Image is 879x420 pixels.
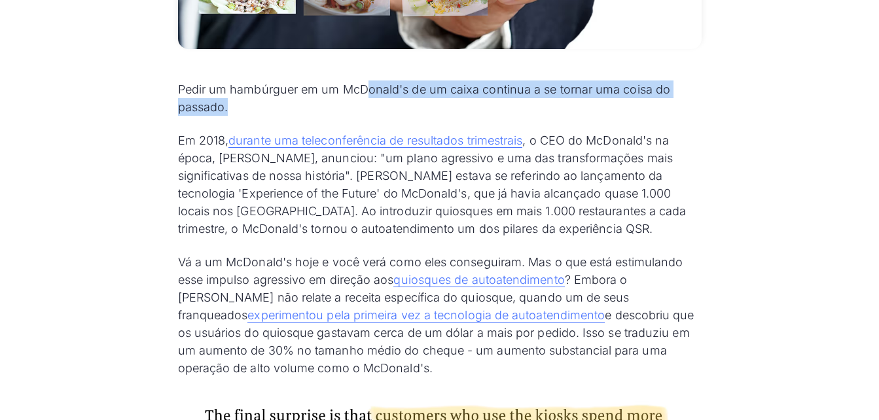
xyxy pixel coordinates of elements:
p: Pedir um hambúrguer em um McDonald's de um caixa continua a se tornar uma coisa do passado. [178,80,702,116]
p: Vá a um McDonald's hoje e você verá como eles conseguiram. Mas o que está estimulando esse impuls... [178,253,702,377]
p: Em 2018, , o CEO do McDonald's na época, [PERSON_NAME], anunciou: "um plano agressivo e uma das t... [178,131,702,237]
a: experimentou pela primeira vez a tecnologia de autoatendimento [247,308,605,323]
a: durante uma teleconferência de resultados trimestrais [228,133,522,148]
a: quiosques de autoatendimento [393,273,564,287]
